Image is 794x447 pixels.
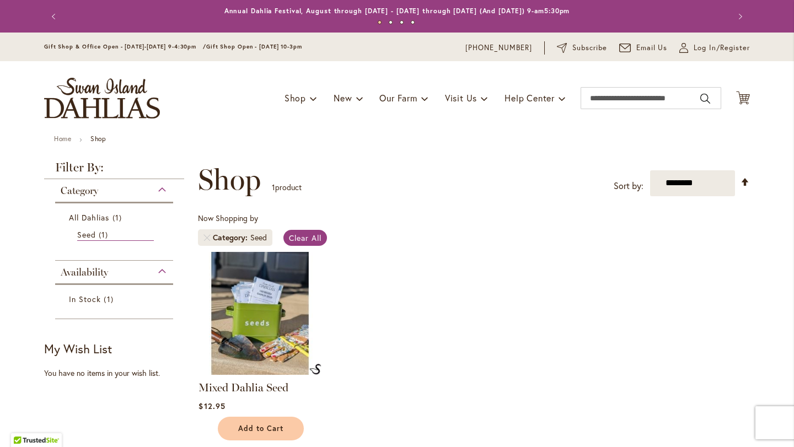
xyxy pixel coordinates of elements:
[69,212,162,223] a: All Dahlias
[61,185,98,197] span: Category
[198,213,258,223] span: Now Shopping by
[77,229,96,240] span: Seed
[378,20,382,24] button: 1 of 4
[112,212,125,223] span: 1
[44,78,160,119] a: store logo
[104,293,116,305] span: 1
[198,367,321,377] a: Mixed Dahlia Seed Mixed Dahlia Seed
[614,176,643,196] label: Sort by:
[54,134,71,143] a: Home
[389,20,393,24] button: 2 of 4
[198,163,261,196] span: Shop
[272,179,302,196] p: product
[44,43,206,50] span: Gift Shop & Office Open - [DATE]-[DATE] 9-4:30pm /
[224,7,570,15] a: Annual Dahlia Festival, August through [DATE] - [DATE] through [DATE] (And [DATE]) 9-am5:30pm
[69,293,162,305] a: In Stock 1
[198,401,225,411] span: $12.95
[557,42,607,53] a: Subscribe
[694,42,750,53] span: Log In/Register
[289,233,321,243] span: Clear All
[400,20,404,24] button: 3 of 4
[728,6,750,28] button: Next
[44,368,191,379] div: You have no items in your wish list.
[90,134,106,143] strong: Shop
[69,294,101,304] span: In Stock
[206,43,302,50] span: Gift Shop Open - [DATE] 10-3pm
[44,341,112,357] strong: My Wish List
[679,42,750,53] a: Log In/Register
[99,229,111,240] span: 1
[285,92,306,104] span: Shop
[636,42,668,53] span: Email Us
[198,381,288,394] a: Mixed Dahlia Seed
[250,232,267,243] div: Seed
[272,182,275,192] span: 1
[619,42,668,53] a: Email Us
[283,230,327,246] a: Clear All
[465,42,532,53] a: [PHONE_NUMBER]
[309,364,321,375] img: Mixed Dahlia Seed
[61,266,108,278] span: Availability
[505,92,555,104] span: Help Center
[334,92,352,104] span: New
[213,232,250,243] span: Category
[196,249,325,378] img: Mixed Dahlia Seed
[445,92,477,104] span: Visit Us
[238,424,283,433] span: Add to Cart
[44,6,66,28] button: Previous
[69,212,110,223] span: All Dahlias
[44,161,184,179] strong: Filter By:
[411,20,415,24] button: 4 of 4
[8,408,39,439] iframe: Launch Accessibility Center
[77,229,154,241] a: Seed
[572,42,607,53] span: Subscribe
[379,92,417,104] span: Our Farm
[218,417,304,440] button: Add to Cart
[203,234,210,241] a: Remove Category Seed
